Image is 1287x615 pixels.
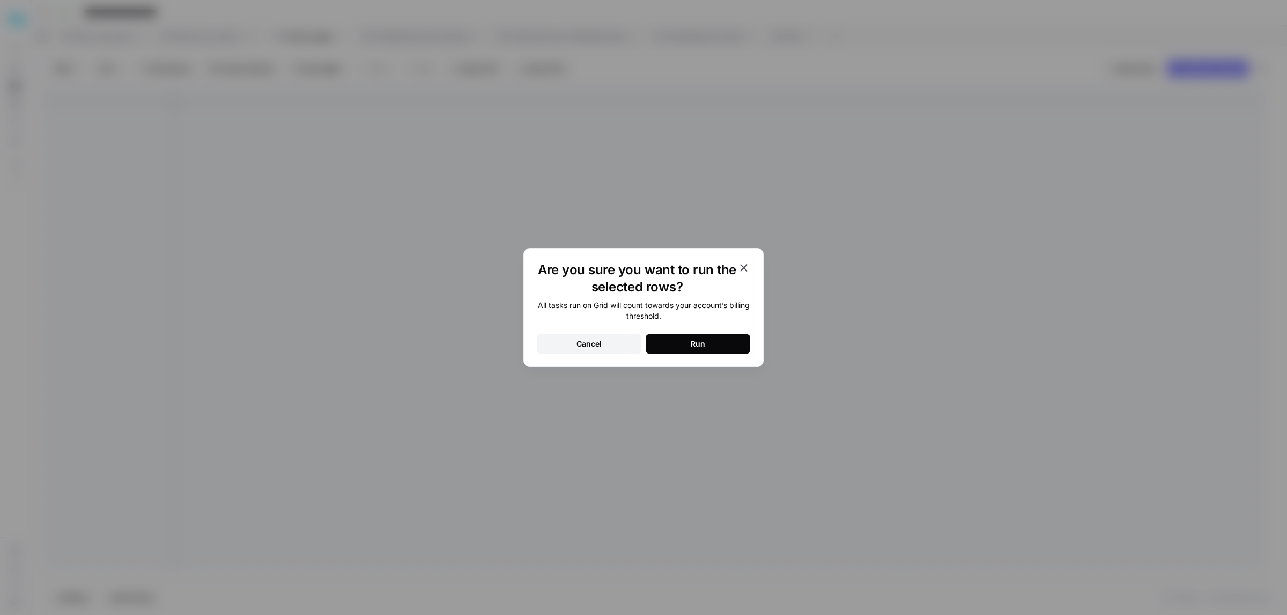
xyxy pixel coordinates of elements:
div: Cancel [576,339,602,349]
button: Cancel [537,334,641,354]
h1: Are you sure you want to run the selected rows? [537,261,737,296]
div: All tasks run on Grid will count towards your account’s billing threshold. [537,300,750,321]
div: Run [691,339,705,349]
button: Run [646,334,750,354]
